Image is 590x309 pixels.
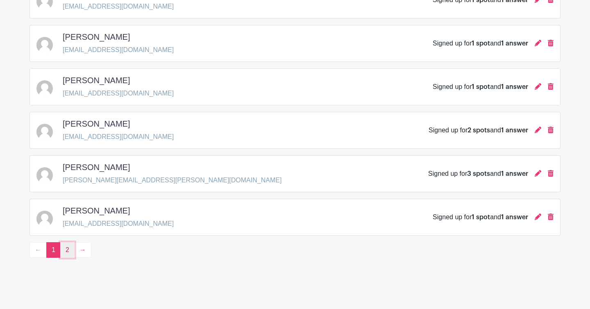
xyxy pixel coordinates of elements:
a: 2 [60,242,75,258]
span: 3 spots [467,170,490,177]
h5: [PERSON_NAME] [63,75,130,85]
p: [PERSON_NAME][EMAIL_ADDRESS][PERSON_NAME][DOMAIN_NAME] [63,175,281,185]
img: default-ce2991bfa6775e67f084385cd625a349d9dcbb7a52a09fb2fda1e96e2d18dcdb.png [36,124,53,140]
h5: [PERSON_NAME] [63,119,130,129]
div: Signed up for and [428,169,528,179]
img: default-ce2991bfa6775e67f084385cd625a349d9dcbb7a52a09fb2fda1e96e2d18dcdb.png [36,167,53,184]
span: 1 spot [472,84,490,90]
p: [EMAIL_ADDRESS][DOMAIN_NAME] [63,45,174,55]
span: 1 answer [501,127,528,134]
img: default-ce2991bfa6775e67f084385cd625a349d9dcbb7a52a09fb2fda1e96e2d18dcdb.png [36,37,53,53]
span: 1 answer [501,40,528,47]
div: Signed up for and [433,82,528,92]
span: 1 spot [472,40,490,47]
p: [EMAIL_ADDRESS][DOMAIN_NAME] [63,219,174,229]
h5: [PERSON_NAME] [63,206,130,216]
span: 1 answer [501,170,528,177]
h5: [PERSON_NAME] [63,32,130,42]
p: [EMAIL_ADDRESS][DOMAIN_NAME] [63,132,174,142]
span: 1 answer [501,214,528,220]
img: default-ce2991bfa6775e67f084385cd625a349d9dcbb7a52a09fb2fda1e96e2d18dcdb.png [36,211,53,227]
div: Signed up for and [433,212,528,222]
span: 1 spot [472,214,490,220]
h5: [PERSON_NAME] [63,162,130,172]
span: 2 spots [467,127,490,134]
div: Signed up for and [433,39,528,48]
a: → [74,242,91,258]
p: [EMAIL_ADDRESS][DOMAIN_NAME] [63,2,174,11]
div: Signed up for and [429,125,528,135]
p: [EMAIL_ADDRESS][DOMAIN_NAME] [63,89,174,98]
span: 1 answer [501,84,528,90]
span: 1 [46,242,61,258]
img: default-ce2991bfa6775e67f084385cd625a349d9dcbb7a52a09fb2fda1e96e2d18dcdb.png [36,80,53,97]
